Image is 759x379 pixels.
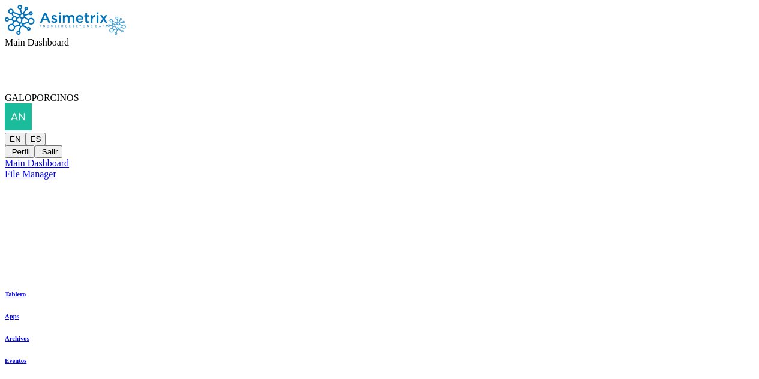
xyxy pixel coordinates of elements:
[5,145,35,158] button: Perfil
[5,357,29,364] a: Eventos
[5,290,29,297] a: Tablero
[5,158,754,169] a: Main Dashboard
[5,335,29,342] a: Archivos
[26,133,46,145] button: ES
[35,145,62,158] button: Salir
[107,17,126,35] img: Asimetrix logo
[5,312,29,320] a: Apps
[5,92,79,103] span: GALOPORCINOS
[5,37,69,47] span: Main Dashboard
[5,103,32,130] img: analistadatos@songalsa.com profile pic
[5,133,26,145] button: EN
[5,169,754,180] a: File Manager
[5,5,107,35] img: Asimetrix logo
